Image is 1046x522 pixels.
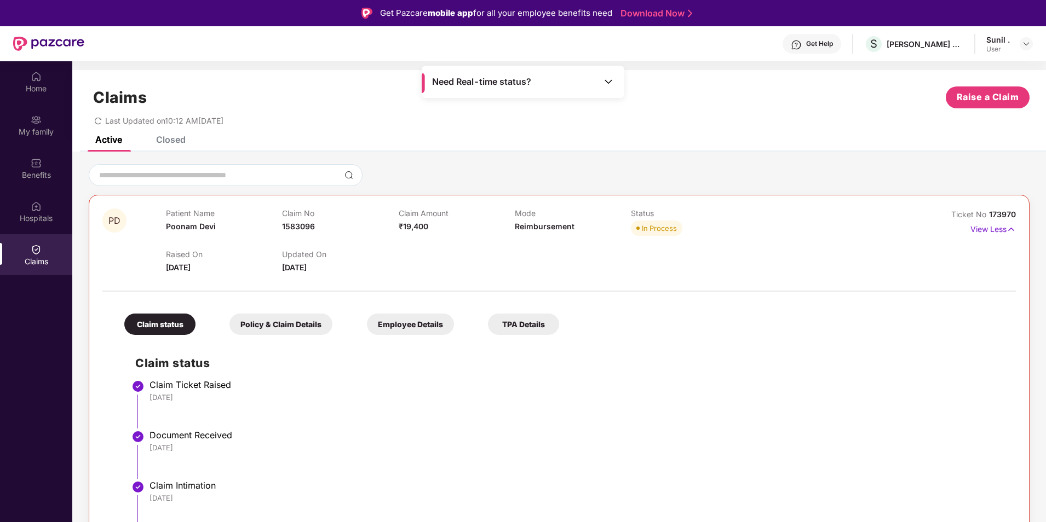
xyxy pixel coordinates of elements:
span: Poonam Devi [166,222,216,231]
div: Document Received [150,430,1005,440]
strong: mobile app [428,8,473,18]
img: New Pazcare Logo [13,37,84,51]
img: svg+xml;base64,PHN2ZyBpZD0iSGVscC0zMngzMiIgeG1sbnM9Imh0dHA6Ly93d3cudzMub3JnLzIwMDAvc3ZnIiB3aWR0aD... [791,39,802,50]
img: svg+xml;base64,PHN2ZyBpZD0iU2VhcmNoLTMyeDMyIiB4bWxucz0iaHR0cDovL3d3dy53My5vcmcvMjAwMC9zdmciIHdpZH... [344,171,353,179]
span: 1583096 [282,222,315,231]
div: Get Pazcare for all your employee benefits need [380,7,612,20]
p: Claim No [282,208,398,218]
div: Claim Ticket Raised [150,379,1005,390]
span: Need Real-time status? [432,76,531,88]
p: Claim Amount [399,208,515,218]
div: [DATE] [150,443,1005,453]
div: Active [95,134,122,145]
div: Claim Intimation [150,480,1005,491]
div: Employee Details [367,314,454,335]
img: svg+xml;base64,PHN2ZyBpZD0iQmVuZWZpdHMiIHhtbG5zPSJodHRwOi8vd3d3LnczLm9yZy8yMDAwL3N2ZyIgd2lkdGg9Ij... [31,158,42,169]
div: Sunil . [986,34,1010,45]
span: Last Updated on 10:12 AM[DATE] [105,116,223,125]
span: PD [108,216,120,225]
span: 173970 [989,210,1016,219]
p: Mode [515,208,631,218]
span: [DATE] [282,263,307,272]
p: View Less [970,221,1016,235]
h1: Claims [93,88,147,107]
img: svg+xml;base64,PHN2ZyBpZD0iU3RlcC1Eb25lLTMyeDMyIiB4bWxucz0iaHR0cDovL3d3dy53My5vcmcvMjAwMC9zdmciIH... [131,480,145,494]
div: [PERSON_NAME] CONSULTANTS P LTD [887,39,963,49]
div: TPA Details [488,314,559,335]
p: Patient Name [166,208,282,218]
span: Ticket No [951,210,989,219]
button: Raise a Claim [946,86,1030,108]
p: Raised On [166,250,282,259]
img: Stroke [688,8,692,19]
img: svg+xml;base64,PHN2ZyB3aWR0aD0iMjAiIGhlaWdodD0iMjAiIHZpZXdCb3g9IjAgMCAyMCAyMCIgZmlsbD0ibm9uZSIgeG... [31,114,42,125]
span: Reimbursement [515,222,574,231]
span: [DATE] [166,263,191,272]
div: Policy & Claim Details [229,314,332,335]
img: Toggle Icon [603,76,614,87]
div: [DATE] [150,392,1005,402]
div: User [986,45,1010,54]
span: ₹19,400 [399,222,428,231]
span: S [870,37,877,50]
img: svg+xml;base64,PHN2ZyBpZD0iU3RlcC1Eb25lLTMyeDMyIiB4bWxucz0iaHR0cDovL3d3dy53My5vcmcvMjAwMC9zdmciIH... [131,380,145,393]
img: svg+xml;base64,PHN2ZyBpZD0iRHJvcGRvd24tMzJ4MzIiIHhtbG5zPSJodHRwOi8vd3d3LnczLm9yZy8yMDAwL3N2ZyIgd2... [1022,39,1031,48]
span: redo [94,116,102,125]
div: In Process [642,223,677,234]
p: Updated On [282,250,398,259]
div: [DATE] [150,493,1005,503]
p: Status [631,208,747,218]
span: Raise a Claim [957,90,1019,104]
img: Logo [361,8,372,19]
div: Claim status [124,314,196,335]
img: svg+xml;base64,PHN2ZyBpZD0iQ2xhaW0iIHhtbG5zPSJodHRwOi8vd3d3LnczLm9yZy8yMDAwL3N2ZyIgd2lkdGg9IjIwIi... [31,244,42,255]
a: Download Now [620,8,689,19]
img: svg+xml;base64,PHN2ZyBpZD0iSG9tZSIgeG1sbnM9Imh0dHA6Ly93d3cudzMub3JnLzIwMDAvc3ZnIiB3aWR0aD0iMjAiIG... [31,71,42,82]
div: Get Help [806,39,833,48]
img: svg+xml;base64,PHN2ZyBpZD0iU3RlcC1Eb25lLTMyeDMyIiB4bWxucz0iaHR0cDovL3d3dy53My5vcmcvMjAwMC9zdmciIH... [131,430,145,443]
div: Closed [156,134,186,145]
h2: Claim status [135,354,1005,372]
img: svg+xml;base64,PHN2ZyB4bWxucz0iaHR0cDovL3d3dy53My5vcmcvMjAwMC9zdmciIHdpZHRoPSIxNyIgaGVpZ2h0PSIxNy... [1007,223,1016,235]
img: svg+xml;base64,PHN2ZyBpZD0iSG9zcGl0YWxzIiB4bWxucz0iaHR0cDovL3d3dy53My5vcmcvMjAwMC9zdmciIHdpZHRoPS... [31,201,42,212]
